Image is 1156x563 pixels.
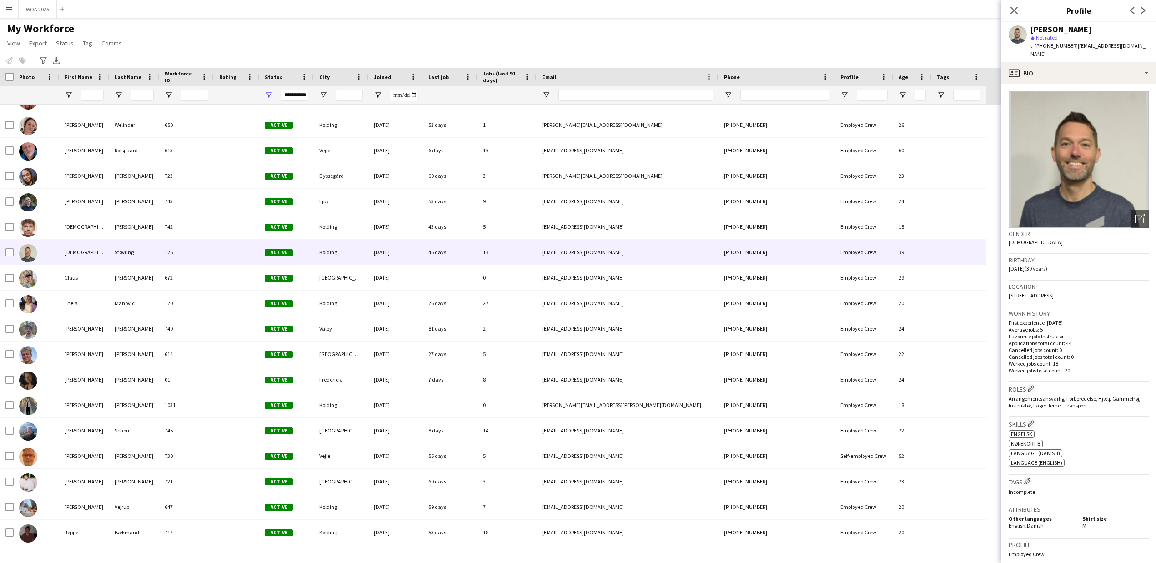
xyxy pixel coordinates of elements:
[59,418,109,443] div: [PERSON_NAME]
[368,189,423,214] div: [DATE]
[109,494,159,519] div: Vejrup
[835,494,893,519] div: Employed Crew
[477,138,537,163] div: 13
[59,342,109,367] div: [PERSON_NAME]
[314,367,368,392] div: Fredericia
[59,112,109,137] div: [PERSON_NAME]
[893,240,931,265] div: 39
[265,173,293,180] span: Active
[937,91,945,99] button: Open Filter Menu
[25,37,50,49] a: Export
[1009,340,1149,347] p: Applications total count: 44
[477,443,537,468] div: 5
[314,163,368,188] div: Dyssegård
[19,448,37,466] img: Jakob West Rasmussen
[159,240,214,265] div: 726
[165,70,197,84] span: Workforce ID
[537,342,719,367] div: [EMAIL_ADDRESS][DOMAIN_NAME]
[374,91,382,99] button: Open Filter Menu
[109,367,159,392] div: [PERSON_NAME]
[915,90,926,101] input: Age Filter Input
[1009,419,1149,428] h3: Skills
[265,402,293,409] span: Active
[19,321,37,339] img: Gustav Christensen
[719,214,835,239] div: [PHONE_NUMBER]
[59,291,109,316] div: Enela
[893,494,931,519] div: 20
[109,342,159,367] div: [PERSON_NAME]
[109,112,159,137] div: Welinder
[109,163,159,188] div: [PERSON_NAME]
[835,189,893,214] div: Employed Crew
[19,74,35,80] span: Photo
[159,342,214,367] div: 614
[423,342,477,367] div: 27 days
[1009,360,1149,367] p: Worked jobs count: 18
[109,392,159,417] div: [PERSON_NAME]
[19,270,37,288] img: Claus Olesen
[19,295,37,313] img: Enela Mahovic
[537,138,719,163] div: [EMAIL_ADDRESS][DOMAIN_NAME]
[19,219,37,237] img: Christian Sommer
[265,91,273,99] button: Open Filter Menu
[537,418,719,443] div: [EMAIL_ADDRESS][DOMAIN_NAME]
[477,163,537,188] div: 3
[131,90,154,101] input: Last Name Filter Input
[537,240,719,265] div: [EMAIL_ADDRESS][DOMAIN_NAME]
[1001,62,1156,84] div: Bio
[59,443,109,468] div: [PERSON_NAME]
[59,520,109,545] div: Jeppe
[719,367,835,392] div: [PHONE_NUMBER]
[477,265,537,290] div: 0
[893,291,931,316] div: 20
[477,112,537,137] div: 1
[537,469,719,494] div: [EMAIL_ADDRESS][DOMAIN_NAME]
[483,70,520,84] span: Jobs (last 90 days)
[314,189,368,214] div: Ejby
[368,265,423,290] div: [DATE]
[477,520,537,545] div: 18
[368,342,423,367] div: [DATE]
[59,138,109,163] div: [PERSON_NAME]
[319,91,327,99] button: Open Filter Menu
[893,418,931,443] div: 22
[7,39,20,47] span: View
[724,74,740,80] span: Phone
[835,265,893,290] div: Employed Crew
[115,74,141,80] span: Last Name
[368,469,423,494] div: [DATE]
[719,240,835,265] div: [PHONE_NUMBER]
[59,316,109,341] div: [PERSON_NAME]
[165,91,173,99] button: Open Filter Menu
[719,189,835,214] div: [PHONE_NUMBER]
[265,275,293,281] span: Active
[477,291,537,316] div: 27
[893,392,931,417] div: 18
[719,418,835,443] div: [PHONE_NUMBER]
[542,74,557,80] span: Email
[265,300,293,307] span: Active
[835,163,893,188] div: Employed Crew
[159,214,214,239] div: 742
[314,112,368,137] div: Kolding
[101,39,122,47] span: Comms
[835,214,893,239] div: Employed Crew
[477,469,537,494] div: 3
[109,291,159,316] div: Mahovic
[159,494,214,519] div: 647
[7,22,74,35] span: My Workforce
[159,443,214,468] div: 730
[1001,5,1156,16] h3: Profile
[181,90,208,101] input: Workforce ID Filter Input
[893,316,931,341] div: 24
[19,346,37,364] img: Henk Sanderhoff
[368,138,423,163] div: [DATE]
[899,74,908,80] span: Age
[1009,91,1149,228] img: Crew avatar or photo
[937,74,949,80] span: Tags
[537,494,719,519] div: [EMAIL_ADDRESS][DOMAIN_NAME]
[19,193,37,211] img: Cecilie Davidsen
[537,392,719,417] div: [PERSON_NAME][EMAIL_ADDRESS][PERSON_NAME][DOMAIN_NAME]
[1009,384,1149,393] h3: Roles
[159,392,214,417] div: 1031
